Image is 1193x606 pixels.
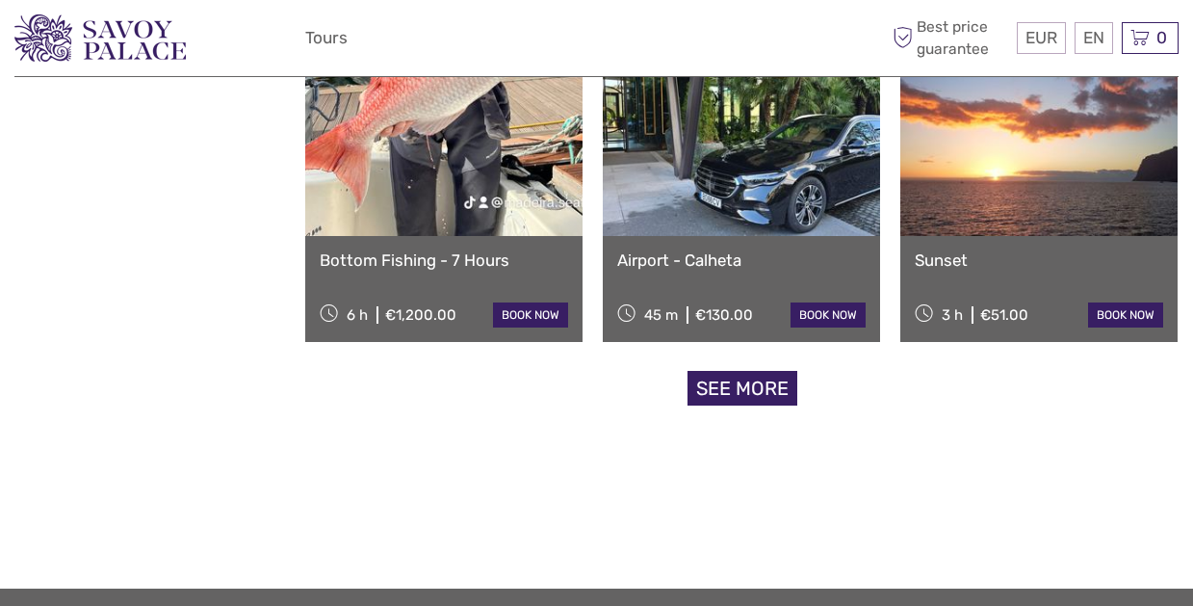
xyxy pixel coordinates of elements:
[14,14,186,62] img: 3279-876b4492-ee62-4c61-8ef8-acb0a8f63b96_logo_small.png
[980,306,1028,324] div: €51.00
[942,306,963,324] span: 3 h
[27,34,218,49] p: We're away right now. Please check back later!
[1075,22,1113,54] div: EN
[493,303,568,328] a: book now
[1025,28,1057,47] span: EUR
[644,306,678,324] span: 45 m
[305,24,348,52] a: Tours
[385,306,456,324] div: €1,200.00
[915,250,1163,270] a: Sunset
[791,303,866,328] a: book now
[888,16,1012,59] span: Best price guarantee
[687,371,797,407] a: See more
[1154,28,1170,47] span: 0
[347,306,368,324] span: 6 h
[320,250,568,270] a: Bottom Fishing - 7 Hours
[695,306,753,324] div: €130.00
[617,250,866,270] a: Airport - Calheta
[1088,303,1163,328] a: book now
[221,30,245,53] button: Open LiveChat chat widget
